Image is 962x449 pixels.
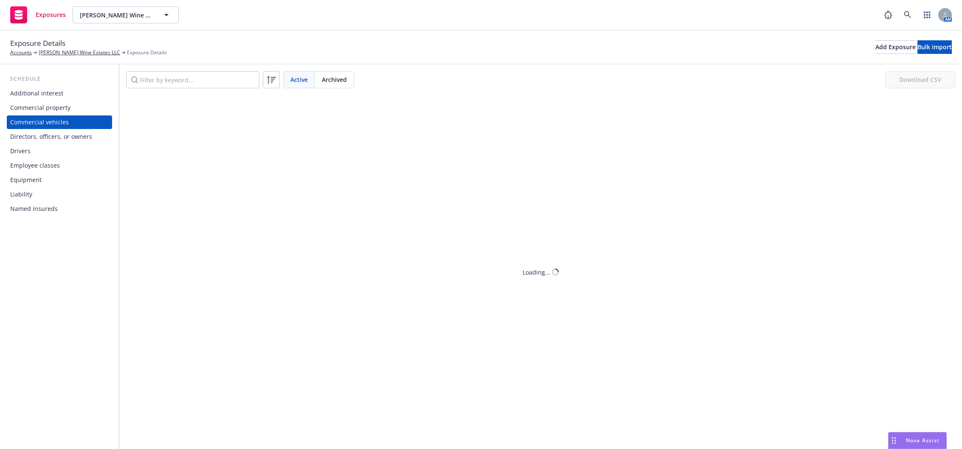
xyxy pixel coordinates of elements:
[7,173,112,187] a: Equipment
[10,87,63,100] div: Additional interest
[7,159,112,172] a: Employee classes
[875,41,916,53] div: Add Exposure
[39,49,120,56] a: [PERSON_NAME] Wine Estates LLC
[73,6,179,23] button: [PERSON_NAME] Wine Estates LLC
[889,432,899,449] div: Drag to move
[10,101,70,115] div: Commercial property
[7,130,112,143] a: Directors, officers, or owners
[917,40,952,54] button: Bulk import
[7,101,112,115] a: Commercial property
[322,75,347,84] span: Archived
[7,188,112,201] a: Liability
[10,144,31,158] div: Drivers
[80,11,153,20] span: [PERSON_NAME] Wine Estates LLC
[10,130,92,143] div: Directors, officers, or owners
[127,49,167,56] span: Exposure Details
[919,6,936,23] a: Switch app
[36,11,66,18] span: Exposures
[7,144,112,158] a: Drivers
[523,268,550,277] div: Loading...
[126,71,259,88] input: Filter by keyword...
[10,159,60,172] div: Employee classes
[10,173,42,187] div: Equipment
[875,40,916,54] button: Add Exposure
[10,38,65,49] span: Exposure Details
[7,87,112,100] a: Additional interest
[10,188,32,201] div: Liability
[10,49,32,56] a: Accounts
[917,41,952,53] div: Bulk import
[7,3,69,27] a: Exposures
[906,437,939,444] span: Nova Assist
[290,75,308,84] span: Active
[899,6,916,23] a: Search
[10,115,69,129] div: Commercial vehicles
[888,432,947,449] button: Nova Assist
[7,115,112,129] a: Commercial vehicles
[7,202,112,216] a: Named insureds
[880,6,897,23] a: Report a Bug
[10,202,58,216] div: Named insureds
[7,75,112,83] div: Schedule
